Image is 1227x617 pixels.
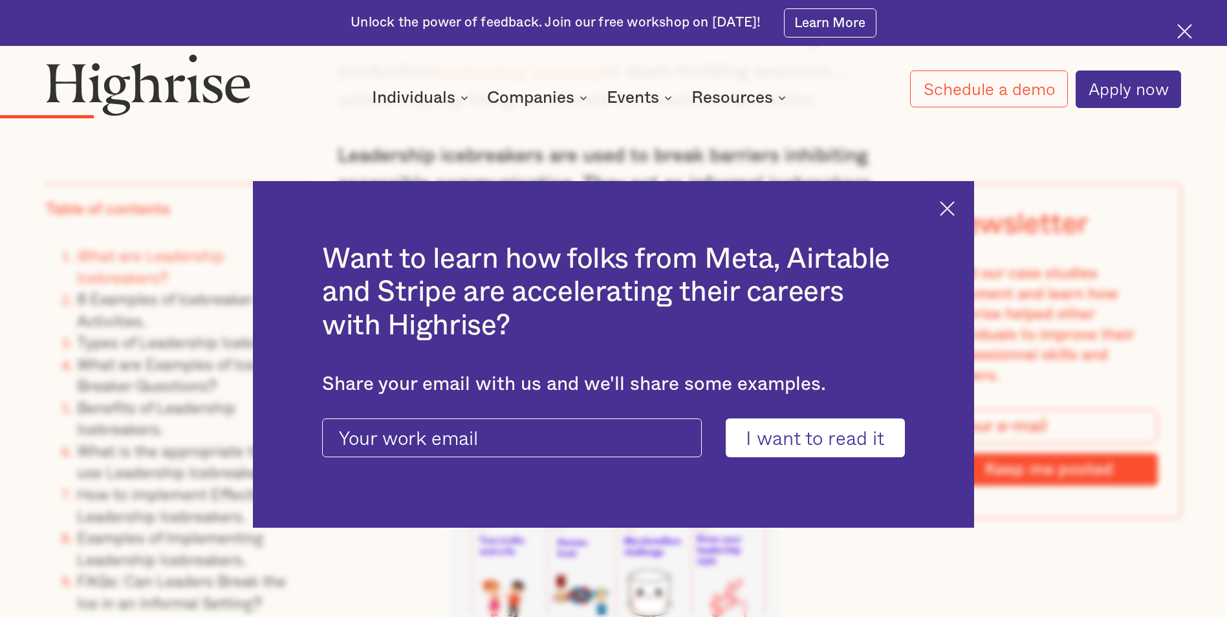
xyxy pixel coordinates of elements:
[487,90,591,105] div: Companies
[372,90,455,105] div: Individuals
[726,418,905,457] input: I want to read it
[372,90,472,105] div: Individuals
[691,90,790,105] div: Resources
[322,373,905,396] div: Share your email with us and we'll share some examples.
[940,201,955,216] img: Cross icon
[322,243,905,343] h2: Want to learn how folks from Meta, Airtable and Stripe are accelerating their careers with Highrise?
[691,90,773,105] div: Resources
[1076,70,1181,108] a: Apply now
[322,418,905,457] form: current-ascender-blog-article-modal-form
[487,90,574,105] div: Companies
[1177,24,1192,39] img: Cross icon
[322,418,702,457] input: Your work email
[351,14,761,32] div: Unlock the power of feedback. Join our free workshop on [DATE]!
[607,90,676,105] div: Events
[46,54,251,116] img: Highrise logo
[784,8,876,38] a: Learn More
[607,90,659,105] div: Events
[910,70,1067,107] a: Schedule a demo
